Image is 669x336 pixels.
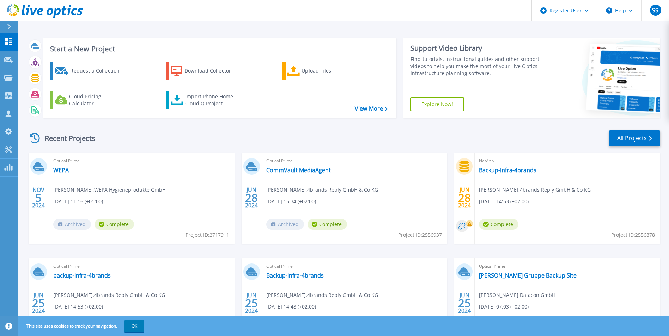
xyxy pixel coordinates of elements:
span: Optical Prime [479,262,656,270]
a: WEPA [53,167,69,174]
span: [PERSON_NAME] , 4brands Reply GmbH & Co KG [479,186,591,194]
span: Optical Prime [53,157,230,165]
h3: Start a New Project [50,45,387,53]
a: CommVault MediaAgent [266,167,331,174]
span: [DATE] 07:03 (+02:00) [479,303,529,311]
span: NetApp [479,157,656,165]
div: Find tutorials, instructional guides and other support videos to help you make the most of your L... [410,56,541,77]
div: Support Video Library [410,44,541,53]
span: 25 [32,300,45,306]
div: JUN 2024 [458,290,471,316]
a: Backup-Infra-4brands [479,167,536,174]
span: Project ID: 2717911 [186,231,229,239]
span: Project ID: 2556878 [611,231,655,239]
span: Optical Prime [266,262,443,270]
span: Complete [479,219,518,230]
span: 28 [245,195,258,201]
div: Recent Projects [27,130,105,147]
span: [PERSON_NAME] , 4brands Reply GmbH & Co KG [53,291,165,299]
div: Import Phone Home CloudIQ Project [185,93,240,107]
div: JUN 2024 [458,185,471,211]
span: Complete [95,219,134,230]
div: Download Collector [184,64,241,78]
a: Backup-Infra-4brands [266,272,324,279]
span: [PERSON_NAME] , Datacon GmbH [479,291,555,299]
span: Archived [266,219,304,230]
span: Complete [308,219,347,230]
button: OK [124,320,144,332]
span: 28 [458,195,471,201]
div: JUN 2024 [245,290,258,316]
div: Cloud Pricing Calculator [69,93,126,107]
div: Upload Files [302,64,358,78]
a: Upload Files [282,62,361,80]
span: This site uses cookies to track your navigation. [19,320,144,332]
a: Request a Collection [50,62,129,80]
span: Archived [53,219,91,230]
a: Explore Now! [410,97,464,111]
span: [PERSON_NAME] , 4brands Reply GmbH & Co KG [266,186,378,194]
span: [DATE] 15:34 (+02:00) [266,198,316,205]
span: [DATE] 11:16 (+01:00) [53,198,103,205]
div: Request a Collection [70,64,127,78]
span: Project ID: 2556937 [398,231,442,239]
span: Optical Prime [53,262,230,270]
span: [DATE] 14:53 (+02:00) [53,303,103,311]
a: backup-Infra-4brands [53,272,111,279]
span: [DATE] 14:53 (+02:00) [479,198,529,205]
a: [PERSON_NAME] Gruppe Backup Site [479,272,577,279]
span: SS [652,7,658,13]
span: Optical Prime [266,157,443,165]
span: [PERSON_NAME] , WEPA Hygieneprodukte GmbH [53,186,166,194]
a: All Projects [609,130,660,146]
div: NOV 2024 [32,185,45,211]
div: JUN 2024 [245,185,258,211]
a: View More [355,105,388,112]
span: [DATE] 14:48 (+02:00) [266,303,316,311]
span: 25 [458,300,471,306]
span: 5 [35,195,42,201]
a: Cloud Pricing Calculator [50,91,129,109]
div: JUN 2024 [32,290,45,316]
span: 25 [245,300,258,306]
span: [PERSON_NAME] , 4brands Reply GmbH & Co KG [266,291,378,299]
a: Download Collector [166,62,245,80]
